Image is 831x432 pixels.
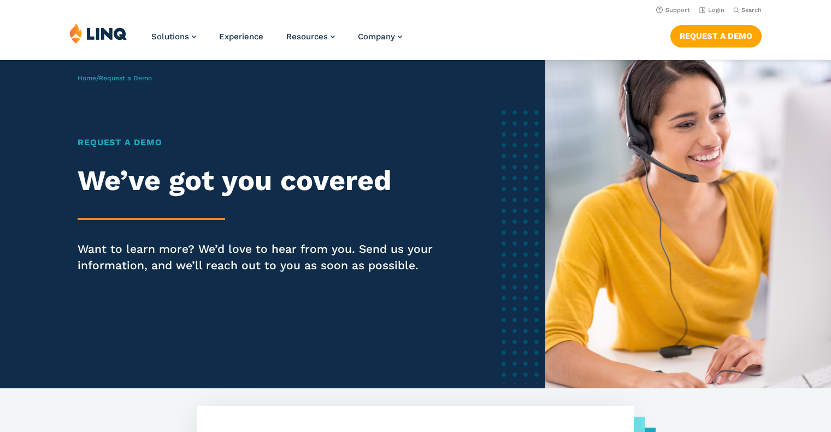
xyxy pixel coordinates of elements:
a: Resources [286,32,335,42]
button: Open Search Bar [733,6,762,14]
a: Experience [219,32,263,42]
p: Want to learn more? We’d love to hear from you. Send us your information, and we’ll reach out to ... [78,241,446,274]
a: Company [358,32,402,42]
img: Female software representative [545,60,831,388]
h2: We’ve got you covered [78,164,446,197]
a: Solutions [151,32,196,42]
img: LINQ | K‑12 Software [69,23,127,44]
h1: Request a Demo [78,136,446,149]
a: Request a Demo [670,25,762,47]
a: Support [656,7,690,14]
span: Search [741,7,762,14]
span: Company [358,32,395,42]
span: / [78,74,152,82]
a: Home [78,74,96,82]
a: Login [699,7,724,14]
nav: Button Navigation [670,23,762,47]
span: Solutions [151,32,189,42]
span: Request a Demo [99,74,152,82]
span: Resources [286,32,328,42]
nav: Primary Navigation [151,23,402,59]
